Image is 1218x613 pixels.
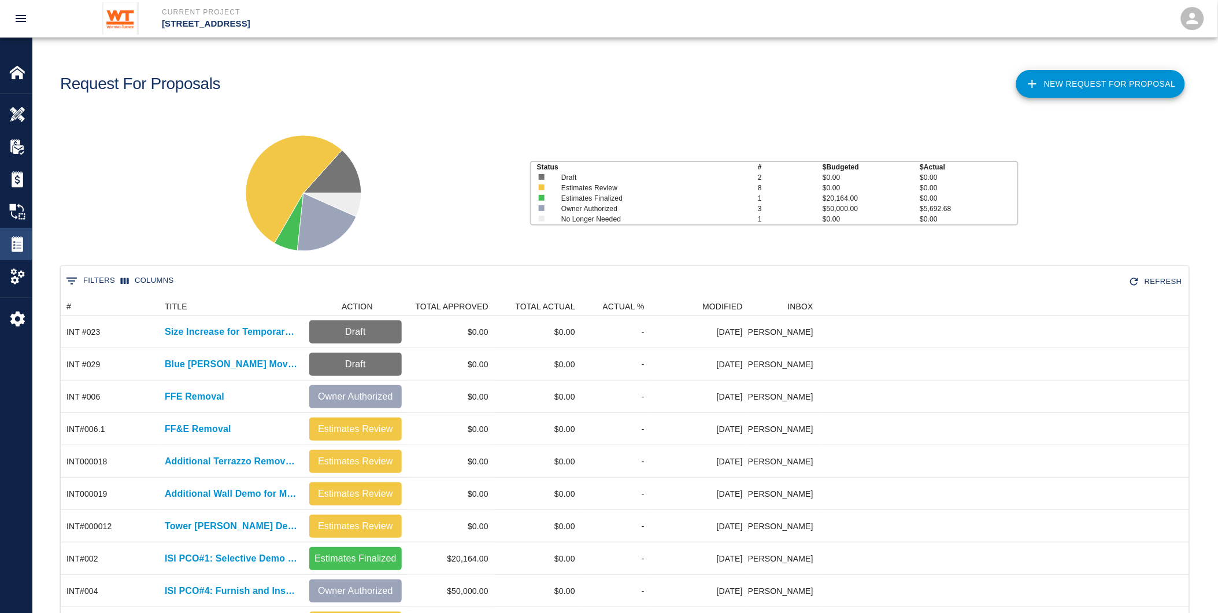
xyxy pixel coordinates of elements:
[758,183,823,193] p: 8
[749,348,819,381] div: [PERSON_NAME]
[758,193,823,204] p: 1
[749,542,819,575] div: [PERSON_NAME]
[102,2,139,35] img: Whiting-Turner
[749,478,819,510] div: [PERSON_NAME]
[408,381,494,413] div: $0.00
[920,204,1017,214] p: $5,692.68
[650,316,749,348] div: [DATE]
[494,478,581,510] div: $0.00
[66,520,112,532] div: INT#000012
[581,575,650,607] div: -
[650,478,749,510] div: [DATE]
[416,297,488,316] div: TOTAL APPROVED
[650,348,749,381] div: [DATE]
[66,391,101,402] div: INT #006
[823,162,920,172] p: $ Budgeted
[650,445,749,478] div: [DATE]
[314,390,397,404] p: Owner Authorized
[314,422,397,436] p: Estimates Review
[1160,557,1218,613] div: Chat Widget
[823,183,920,193] p: $0.00
[758,172,823,183] p: 2
[581,348,650,381] div: -
[118,272,177,290] button: Select columns
[561,214,697,224] p: No Longer Needed
[66,456,108,467] div: INT000018
[749,575,819,607] div: [PERSON_NAME]
[494,297,581,316] div: TOTAL ACTUAL
[66,326,101,338] div: INT #023
[314,357,397,371] p: Draft
[1016,70,1185,98] a: New Request For Proposal
[749,445,819,478] div: [PERSON_NAME]
[314,519,397,533] p: Estimates Review
[561,193,697,204] p: Estimates Finalized
[581,381,650,413] div: -
[920,193,1017,204] p: $0.00
[581,510,650,542] div: -
[650,381,749,413] div: [DATE]
[494,381,581,413] div: $0.00
[314,325,397,339] p: Draft
[165,519,298,533] a: Tower [PERSON_NAME] Demolition
[165,584,298,598] a: ISI PCO#4: Furnish and Install Roof Guardrails
[581,478,650,510] div: -
[758,204,823,214] p: 3
[650,297,749,316] div: MODIFIED
[702,297,743,316] div: MODIFIED
[603,297,645,316] div: ACTUAL %
[1126,272,1187,292] button: Refresh
[162,17,672,31] p: [STREET_ADDRESS]
[581,445,650,478] div: -
[749,413,819,445] div: [PERSON_NAME]
[303,297,408,316] div: ACTION
[165,552,298,566] a: ISI PCO#1: Selective Demo of Elevator #4 Cap
[823,193,920,204] p: $20,164.00
[61,297,159,316] div: #
[749,381,819,413] div: [PERSON_NAME]
[408,478,494,510] div: $0.00
[494,316,581,348] div: $0.00
[920,183,1017,193] p: $0.00
[408,510,494,542] div: $0.00
[408,316,494,348] div: $0.00
[494,413,581,445] div: $0.00
[494,348,581,381] div: $0.00
[314,552,397,566] p: Estimates Finalized
[66,553,98,564] div: INT#002
[749,510,819,542] div: [PERSON_NAME]
[650,575,749,607] div: [DATE]
[650,413,749,445] div: [DATE]
[823,172,920,183] p: $0.00
[581,542,650,575] div: -
[66,488,108,500] div: INT000019
[342,297,373,316] div: ACTION
[314,487,397,501] p: Estimates Review
[66,585,98,597] div: INT#004
[581,316,650,348] div: -
[920,172,1017,183] p: $0.00
[66,297,71,316] div: #
[537,162,758,172] p: Status
[165,455,298,468] a: Additional Terrazzo Removal not Shown on Drawings
[165,422,231,436] a: FF&E Removal
[66,359,101,370] div: INT #029
[165,390,224,404] p: FFE Removal
[749,297,819,316] div: INBOX
[408,348,494,381] div: $0.00
[494,542,581,575] div: $0.00
[581,413,650,445] div: -
[749,316,819,348] div: [PERSON_NAME]
[1126,272,1187,292] div: Refresh the list
[165,357,298,371] a: Blue [PERSON_NAME] Move Temporary Wall
[758,162,823,172] p: #
[162,7,672,17] p: Current Project
[408,445,494,478] div: $0.00
[494,510,581,542] div: $0.00
[408,297,494,316] div: TOTAL APPROVED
